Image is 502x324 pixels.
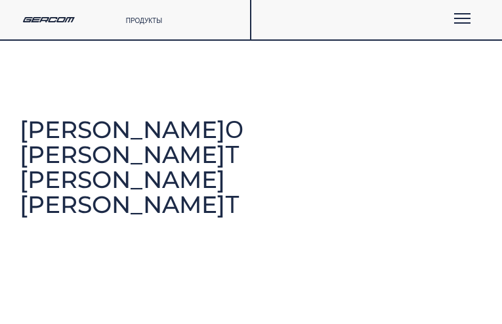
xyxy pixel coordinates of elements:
span: О [225,117,243,142]
div: menu [413,10,482,30]
span: [PERSON_NAME] [20,167,225,192]
span: [PERSON_NAME] [20,192,225,217]
span: Ы [20,217,41,242]
span: Т [225,192,240,217]
a: ПРОДУКТЫ [126,17,162,24]
span: Т [225,142,240,167]
span: [PERSON_NAME] [20,117,225,142]
span: [PERSON_NAME] [20,142,225,167]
